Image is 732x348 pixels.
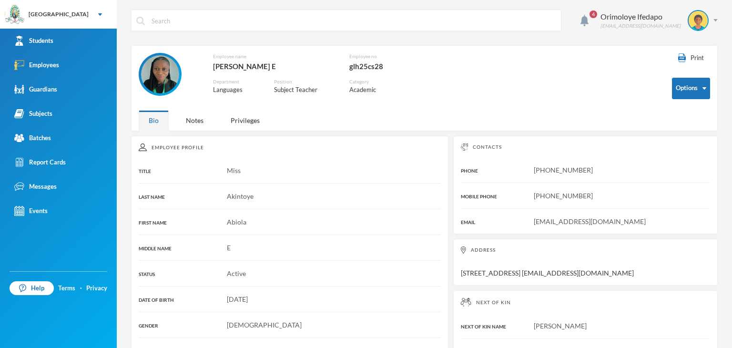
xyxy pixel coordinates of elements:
a: Help [10,281,54,296]
div: Category [349,78,393,85]
div: Address [461,246,710,254]
img: logo [5,5,24,24]
span: E [227,244,231,252]
div: Employee no. [349,53,425,60]
img: EMPLOYEE [141,55,179,93]
span: [PERSON_NAME] [534,322,587,330]
div: Employee Profile [139,143,441,151]
div: [STREET_ADDRESS] [EMAIL_ADDRESS][DOMAIN_NAME] [453,239,718,286]
div: Notes [176,110,213,131]
span: [PHONE_NUMBER] [534,192,593,200]
span: [DEMOGRAPHIC_DATA] [227,321,302,329]
div: Bio [139,110,169,131]
span: [DATE] [227,295,248,303]
button: Print [672,53,710,63]
div: Batches [14,133,51,143]
div: Contacts [461,143,710,151]
div: Department [213,78,260,85]
div: Academic [349,85,393,95]
span: Abiola [227,218,246,226]
div: Subject Teacher [274,85,335,95]
span: [PHONE_NUMBER] [534,166,593,174]
a: Terms [58,284,75,293]
div: Employees [14,60,59,70]
span: 4 [590,10,597,18]
div: Students [14,36,53,46]
span: Miss [227,166,241,174]
div: Employee name [213,53,335,60]
input: Search [151,10,556,31]
span: Active [227,269,246,277]
div: glh25cs28 [349,60,425,72]
div: Events [14,206,48,216]
div: Position [274,78,335,85]
img: STUDENT [689,11,708,30]
div: Messages [14,182,57,192]
div: [PERSON_NAME] E [213,60,335,72]
span: [EMAIL_ADDRESS][DOMAIN_NAME] [534,217,646,225]
div: Languages [213,85,260,95]
button: Options [672,78,710,99]
div: Privileges [221,110,270,131]
span: Akintoye [227,192,254,200]
div: Orimoloye Ifedapo [600,11,681,22]
img: search [136,17,145,25]
div: Guardians [14,84,57,94]
div: [GEOGRAPHIC_DATA] [29,10,89,19]
a: Privacy [86,284,107,293]
div: Subjects [14,109,52,119]
div: · [80,284,82,293]
div: [EMAIL_ADDRESS][DOMAIN_NAME] [600,22,681,30]
div: Report Cards [14,157,66,167]
div: Next of Kin [461,298,710,307]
